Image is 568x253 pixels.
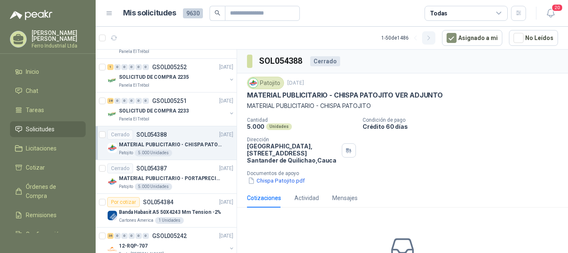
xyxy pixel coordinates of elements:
[114,64,121,70] div: 0
[247,117,356,123] p: Cantidad
[107,177,117,187] img: Company Logo
[247,176,306,185] button: Chispa Patojito.pdf
[152,64,187,70] p: GSOL005252
[143,98,149,104] div: 0
[247,91,443,100] p: MATERIAL PUBLICITARIO - CHISPA PATOJITO VER ADJUNTO
[332,193,358,203] div: Mensajes
[135,183,172,190] div: 5.000 Unidades
[26,125,54,134] span: Solicitudes
[136,98,142,104] div: 0
[96,194,237,228] a: Por cotizarSOL054384[DATE] Company LogoBanda Habasit A5 50X4243 Mm Tension -2%Cartones America1 U...
[287,79,304,87] p: [DATE]
[136,233,142,239] div: 0
[26,163,45,172] span: Cotizar
[215,10,220,16] span: search
[107,143,117,153] img: Company Logo
[26,230,62,239] span: Configuración
[26,144,57,153] span: Licitaciones
[152,233,187,239] p: GSOL005242
[107,96,235,123] a: 28 0 0 0 0 0 GSOL005251[DATE] Company LogoSOLICITUD DE COMPRA 2233Panela El Trébol
[247,193,281,203] div: Cotizaciones
[143,199,173,205] p: SOL054384
[119,183,133,190] p: Patojito
[249,78,258,88] img: Company Logo
[152,98,187,104] p: GSOL005251
[143,233,149,239] div: 0
[259,55,304,68] h3: SOL054388
[119,116,149,123] p: Panela El Trébol
[107,64,114,70] div: 1
[96,126,237,160] a: CerradoSOL054388[DATE] Company LogoMATERIAL PUBLICITARIO - CHISPA PATOJITO VER ADJUNTOPatojito5.0...
[119,48,149,55] p: Panela El Trébol
[247,170,565,176] p: Documentos de apoyo
[247,143,338,164] p: [GEOGRAPHIC_DATA], [STREET_ADDRESS] Santander de Quilichao , Cauca
[247,77,284,89] div: Patojito
[128,98,135,104] div: 0
[310,56,340,66] div: Cerrado
[121,64,128,70] div: 0
[143,64,149,70] div: 0
[123,7,176,19] h1: Mis solicitudes
[10,64,86,80] a: Inicio
[107,75,117,85] img: Company Logo
[119,242,148,250] p: 12-RQP-707
[107,210,117,220] img: Company Logo
[121,98,128,104] div: 0
[107,233,114,239] div: 36
[294,193,319,203] div: Actividad
[219,165,233,173] p: [DATE]
[26,105,44,115] span: Tareas
[363,123,565,130] p: Crédito 60 días
[219,131,233,139] p: [DATE]
[136,132,167,138] p: SOL054388
[119,217,153,224] p: Cartones America
[247,123,264,130] p: 5.000
[10,83,86,99] a: Chat
[119,82,149,89] p: Panela El Trébol
[266,123,292,130] div: Unidades
[128,64,135,70] div: 0
[551,4,563,12] span: 20
[26,210,57,220] span: Remisiones
[247,101,558,110] p: MATERIAL PUBLICITARIO - CHISPA PATOJITO
[26,67,39,76] span: Inicio
[107,130,133,140] div: Cerrado
[107,109,117,119] img: Company Logo
[10,140,86,156] a: Licitaciones
[509,30,558,46] button: No Leídos
[247,137,338,143] p: Dirección
[121,233,128,239] div: 0
[10,179,86,204] a: Órdenes de Compra
[543,6,558,21] button: 20
[183,8,203,18] span: 9630
[32,30,86,42] p: [PERSON_NAME] [PERSON_NAME]
[135,150,172,156] div: 5.000 Unidades
[96,160,237,194] a: CerradoSOL054387[DATE] Company LogoMATERIAL PUBLICITARIO - PORTAPRECIOS VER ADJUNTOPatojito5.000 ...
[119,107,189,115] p: SOLICITUD DE COMPRA 2233
[10,10,52,20] img: Logo peakr
[381,31,435,45] div: 1 - 50 de 1486
[136,165,167,171] p: SOL054387
[119,73,189,81] p: SOLICITUD DE COMPRA 2235
[10,121,86,137] a: Solicitudes
[430,9,447,18] div: Todas
[155,217,184,224] div: 1 Unidades
[10,102,86,118] a: Tareas
[119,150,133,156] p: Patojito
[114,233,121,239] div: 0
[107,98,114,104] div: 28
[26,86,38,95] span: Chat
[219,232,233,240] p: [DATE]
[32,43,86,48] p: Ferro Industrial Ltda
[219,97,233,105] p: [DATE]
[26,182,78,200] span: Órdenes de Compra
[107,163,133,173] div: Cerrado
[10,207,86,223] a: Remisiones
[114,98,121,104] div: 0
[119,208,221,216] p: Banda Habasit A5 50X4243 Mm Tension -2%
[107,62,235,89] a: 1 0 0 0 0 0 GSOL005252[DATE] Company LogoSOLICITUD DE COMPRA 2235Panela El Trébol
[10,226,86,242] a: Configuración
[107,197,140,207] div: Por cotizar
[363,117,565,123] p: Condición de pago
[442,30,502,46] button: Asignado a mi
